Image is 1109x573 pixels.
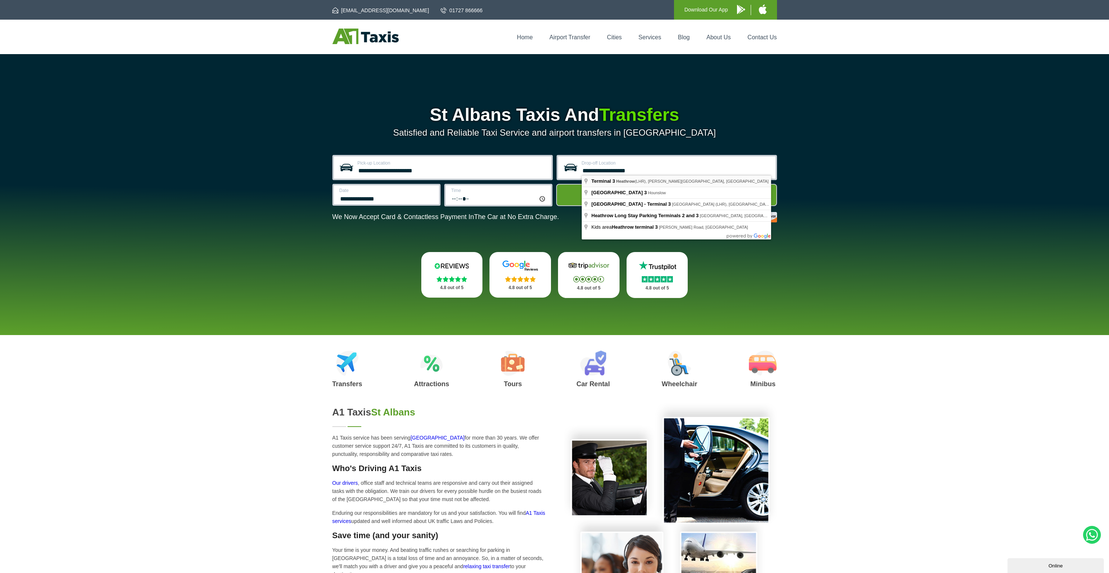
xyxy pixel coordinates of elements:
h3: Wheelchair [662,381,697,387]
img: Attractions [420,351,443,376]
a: relaxing taxi transfer [463,563,510,569]
img: Trustpilot [635,260,680,271]
p: 4.8 out of 5 [429,283,475,292]
a: Reviews.io Stars 4.8 out of 5 [421,252,483,298]
h3: Save time (and your sanity) [332,531,546,540]
label: Time [451,188,547,193]
img: Tripadvisor [567,260,611,271]
span: [GEOGRAPHIC_DATA] - Terminal 3 [591,201,671,207]
h3: Minibus [749,381,777,387]
img: A1 Taxis iPhone App [759,4,767,14]
span: Heathrow terminal 3 [612,224,658,230]
a: About Us [707,34,731,40]
a: [EMAIL_ADDRESS][DOMAIN_NAME] [332,7,429,14]
span: Transfers [599,105,679,125]
span: [GEOGRAPHIC_DATA], [GEOGRAPHIC_DATA] [700,213,787,218]
label: Date [339,188,435,193]
img: Stars [505,276,536,282]
p: 4.8 out of 5 [566,284,611,293]
span: [GEOGRAPHIC_DATA] (LHR), [GEOGRAPHIC_DATA], [GEOGRAPHIC_DATA] [672,202,816,206]
a: Contact Us [747,34,777,40]
label: Drop-off Location [582,161,771,165]
a: Google Stars 4.8 out of 5 [489,252,551,298]
img: Tours [501,351,525,376]
p: Enduring our responsibilities are mandatory for us and your satisfaction. You will find updated a... [332,509,546,525]
a: Our drivers [332,480,358,486]
img: Reviews.io [429,260,474,271]
p: We Now Accept Card & Contactless Payment In [332,213,559,221]
img: Stars [436,276,467,282]
span: [PERSON_NAME] Road, [GEOGRAPHIC_DATA] [659,225,748,229]
p: , office staff and technical teams are responsive and carry out their assigned tasks with the obl... [332,479,546,503]
p: Download Our App [684,5,728,14]
img: Google [498,260,542,271]
img: Stars [642,276,673,282]
a: A1 Taxis services [332,510,545,524]
img: Minibus [749,351,777,376]
button: Get Quote [556,184,777,206]
a: Home [517,34,533,40]
h3: Car Rental [577,381,610,387]
span: Heathrow [616,179,635,183]
h3: Transfers [332,381,362,387]
span: St Albans [371,407,415,418]
h3: Attractions [414,381,449,387]
iframe: chat widget [1007,557,1105,573]
img: Airport Transfers [336,351,359,376]
h2: A1 Taxis [332,407,546,418]
img: Wheelchair [668,351,691,376]
p: 4.8 out of 5 [635,284,680,293]
span: Terminal 3 [591,178,615,184]
a: Services [638,34,661,40]
h3: Tours [501,381,525,387]
a: 01727 866666 [441,7,483,14]
h3: Who's Driving A1 Taxis [332,464,546,473]
span: Hounslow [648,191,666,195]
p: 4.8 out of 5 [498,283,543,292]
span: (LHR), [PERSON_NAME][GEOGRAPHIC_DATA], [GEOGRAPHIC_DATA] [616,179,768,183]
a: Blog [678,34,690,40]
a: Tripadvisor Stars 4.8 out of 5 [558,252,620,298]
span: Heathrow Long Stay Parking Terminals 2 and 3 [591,213,698,218]
img: A1 Taxis Android App [737,5,745,14]
a: Trustpilot Stars 4.8 out of 5 [627,252,688,298]
a: Airport Transfer [549,34,590,40]
img: Car Rental [580,351,606,376]
img: Stars [573,276,604,282]
a: [GEOGRAPHIC_DATA] [411,435,465,441]
a: Cities [607,34,622,40]
p: A1 Taxis service has been serving for more than 30 years. We offer customer service support 24/7,... [332,434,546,458]
img: A1 Taxis St Albans LTD [332,29,399,44]
p: Satisfied and Reliable Taxi Service and airport transfers in [GEOGRAPHIC_DATA] [332,127,777,138]
label: Pick-up Location [358,161,547,165]
span: Kids area [591,224,659,230]
h1: St Albans Taxis And [332,106,777,124]
span: [GEOGRAPHIC_DATA] 3 [591,190,647,195]
span: The Car at No Extra Charge. [474,213,559,221]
